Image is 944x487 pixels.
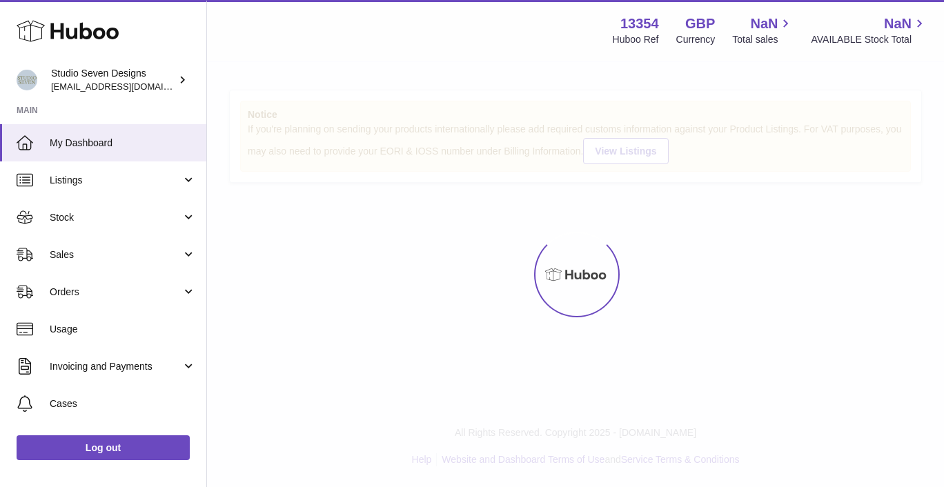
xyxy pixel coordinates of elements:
strong: 13354 [620,14,659,33]
span: My Dashboard [50,137,196,150]
a: NaN Total sales [732,14,794,46]
img: contact.studiosevendesigns@gmail.com [17,70,37,90]
div: Huboo Ref [613,33,659,46]
span: [EMAIL_ADDRESS][DOMAIN_NAME] [51,81,203,92]
div: Currency [676,33,716,46]
span: Cases [50,397,196,410]
span: NaN [750,14,778,33]
span: Invoicing and Payments [50,360,181,373]
span: Listings [50,174,181,187]
a: NaN AVAILABLE Stock Total [811,14,927,46]
a: Log out [17,435,190,460]
span: Orders [50,286,181,299]
span: Usage [50,323,196,336]
div: Studio Seven Designs [51,67,175,93]
span: Sales [50,248,181,261]
span: Stock [50,211,181,224]
span: NaN [884,14,912,33]
span: Total sales [732,33,794,46]
span: AVAILABLE Stock Total [811,33,927,46]
strong: GBP [685,14,715,33]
